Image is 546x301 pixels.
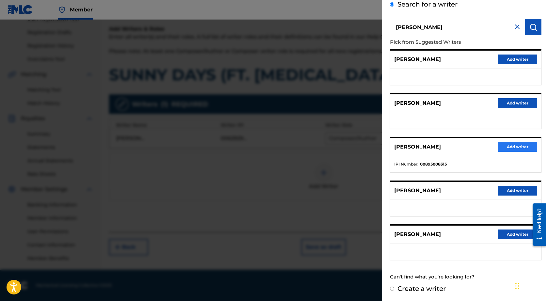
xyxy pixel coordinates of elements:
[498,55,537,64] button: Add writer
[394,55,441,63] p: [PERSON_NAME]
[398,285,446,293] label: Create a writer
[8,5,33,14] img: MLC Logo
[515,276,519,296] div: Drag
[513,23,521,31] img: close
[70,6,93,13] span: Member
[513,270,546,301] iframe: Chat Widget
[420,161,447,167] strong: 00895008315
[528,198,546,251] iframe: Resource Center
[394,230,441,238] p: [PERSON_NAME]
[498,186,537,196] button: Add writer
[529,23,537,31] img: Search Works
[390,270,541,284] div: Can't find what you're looking for?
[394,187,441,195] p: [PERSON_NAME]
[394,99,441,107] p: [PERSON_NAME]
[498,142,537,152] button: Add writer
[390,19,525,35] input: Search writer's name or IPI Number
[394,161,418,167] span: IPI Number :
[390,35,504,49] p: Pick from Suggested Writers
[394,143,441,151] p: [PERSON_NAME]
[498,98,537,108] button: Add writer
[58,6,66,14] img: Top Rightsholder
[498,230,537,239] button: Add writer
